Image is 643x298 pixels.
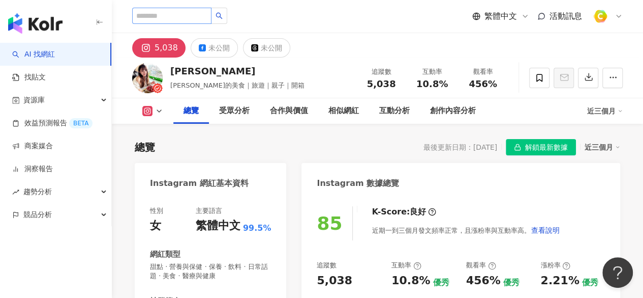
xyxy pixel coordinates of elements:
div: 未公開 [208,41,230,55]
div: Instagram 網紅基本資料 [150,178,249,189]
span: 資源庫 [23,89,45,112]
span: 99.5% [243,223,271,234]
div: 優秀 [503,277,519,288]
span: 查看說明 [531,226,559,234]
div: 追蹤數 [362,67,401,77]
div: 近期一到三個月發文頻率正常，且漲粉率與互動率高。 [372,220,560,240]
div: 未公開 [261,41,282,55]
div: 5,038 [317,273,352,289]
div: 創作內容分析 [430,105,476,117]
img: logo [8,13,63,34]
span: rise [12,188,19,196]
div: 網紅類型 [150,249,180,260]
a: 洞察報告 [12,164,53,174]
span: 5,038 [367,78,396,89]
div: 2.21% [540,273,579,289]
div: [PERSON_NAME] [170,65,304,77]
div: 互動率 [391,261,421,270]
div: 相似網紅 [328,105,359,117]
div: 互動分析 [379,105,410,117]
span: 競品分析 [23,203,52,226]
span: 繁體中文 [484,11,517,22]
div: 10.8% [391,273,430,289]
div: 優秀 [433,277,449,288]
div: 5,038 [155,41,178,55]
span: 趨勢分析 [23,180,52,203]
div: 觀看率 [466,261,496,270]
div: 優秀 [582,277,598,288]
span: 解鎖最新數據 [525,140,568,156]
div: 主要語言 [196,206,222,215]
div: 漲粉率 [540,261,570,270]
button: 未公開 [243,38,290,58]
button: 查看說明 [530,220,560,240]
div: 良好 [410,206,426,218]
a: 找貼文 [12,72,46,83]
iframe: Help Scout Beacon - Open [602,257,633,288]
button: 解鎖最新數據 [506,139,576,155]
span: 活動訊息 [549,11,582,21]
a: searchAI 找網紅 [12,49,55,60]
div: 總覽 [135,140,155,154]
img: KOL Avatar [132,63,163,93]
div: 性別 [150,206,163,215]
div: 觀看率 [464,67,502,77]
span: search [216,12,223,19]
img: %E6%96%B9%E5%BD%A2%E7%B4%94.png [591,7,610,26]
div: 合作與價值 [270,105,308,117]
div: 追蹤數 [317,261,336,270]
div: Instagram 數據總覽 [317,178,399,189]
button: 5,038 [132,38,186,58]
span: [PERSON_NAME]的美食｜旅遊｜親子｜開箱 [170,82,304,89]
a: 商案媒合 [12,141,53,151]
div: 456% [466,273,501,289]
div: 近三個月 [587,103,623,119]
div: 總覽 [183,105,199,117]
span: 甜點 · 營養與保健 · 保養 · 飲料 · 日常話題 · 美食 · 醫療與健康 [150,262,271,281]
div: K-Score : [372,206,436,218]
div: 女 [150,218,161,234]
a: 效益預測報告BETA [12,118,93,128]
div: 互動率 [413,67,451,77]
div: 最後更新日期：[DATE] [423,143,497,151]
button: 未公開 [191,38,238,58]
div: 繁體中文 [196,218,240,234]
div: 近三個月 [585,141,620,154]
div: 85 [317,213,342,234]
div: 受眾分析 [219,105,250,117]
span: 456% [469,79,497,89]
span: 10.8% [416,79,448,89]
